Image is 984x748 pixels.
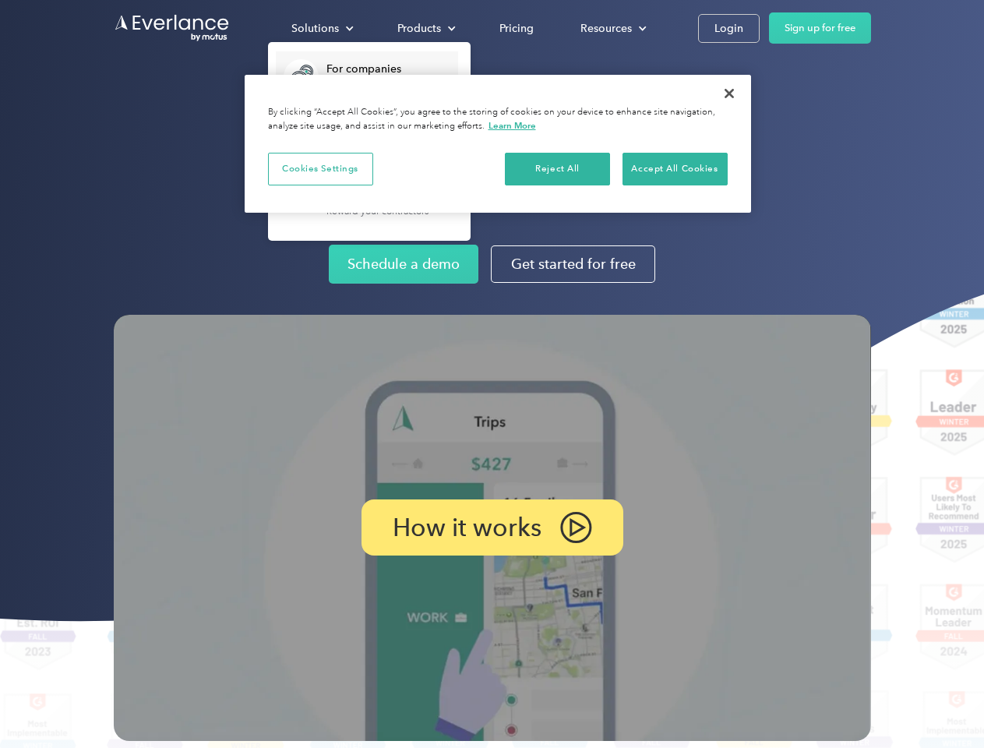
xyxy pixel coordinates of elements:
[393,518,541,537] p: How it works
[484,15,549,42] a: Pricing
[698,14,760,43] a: Login
[291,19,339,38] div: Solutions
[622,153,728,185] button: Accept All Cookies
[491,245,655,283] a: Get started for free
[397,19,441,38] div: Products
[245,75,751,213] div: Privacy
[329,245,478,284] a: Schedule a demo
[769,12,871,44] a: Sign up for free
[268,153,373,185] button: Cookies Settings
[712,76,746,111] button: Close
[276,51,458,102] a: For companiesEasy vehicle reimbursements
[245,75,751,213] div: Cookie banner
[488,120,536,131] a: More information about your privacy, opens in a new tab
[115,93,193,125] input: Submit
[580,19,632,38] div: Resources
[276,15,366,42] div: Solutions
[565,15,659,42] div: Resources
[326,62,450,77] div: For companies
[114,13,231,43] a: Go to homepage
[499,19,534,38] div: Pricing
[505,153,610,185] button: Reject All
[714,19,743,38] div: Login
[268,42,471,241] nav: Solutions
[268,106,728,133] div: By clicking “Accept All Cookies”, you agree to the storing of cookies on your device to enhance s...
[382,15,468,42] div: Products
